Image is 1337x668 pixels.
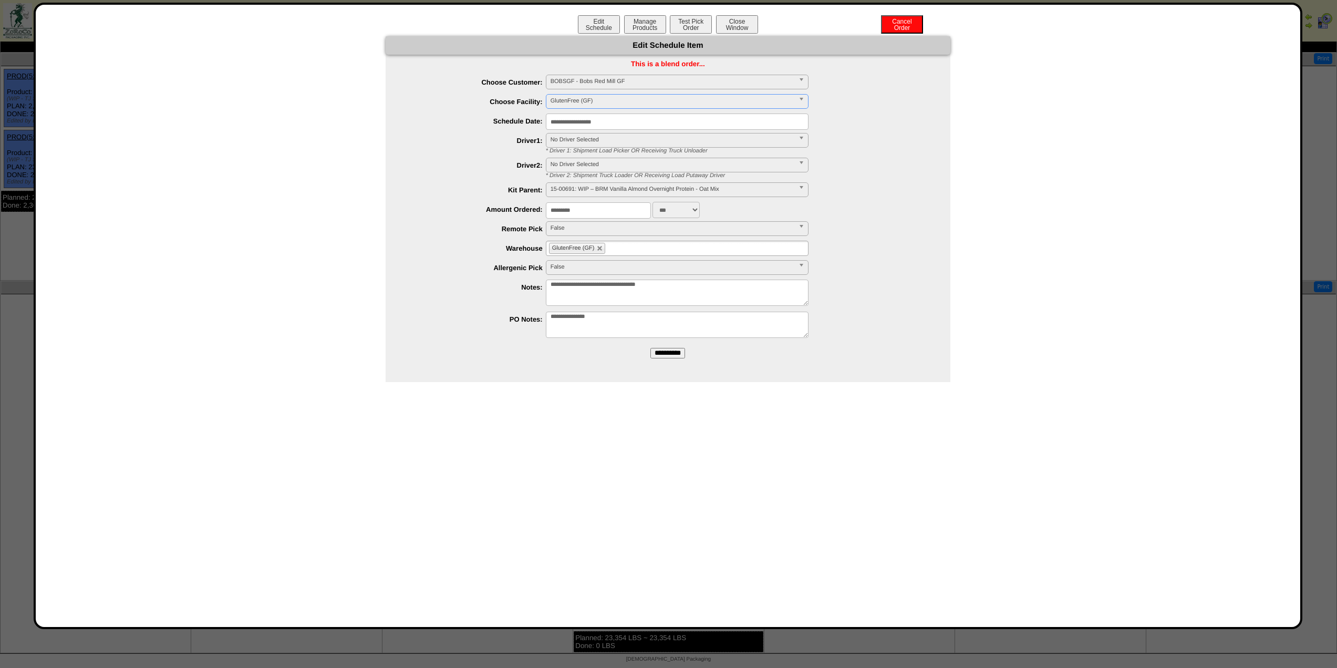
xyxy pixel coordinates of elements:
button: CancelOrder [881,15,923,34]
div: * Driver 2: Shipment Truck Loader OR Receiving Load Putaway Driver [538,172,950,179]
button: Test PickOrder [670,15,712,34]
button: ManageProducts [624,15,666,34]
label: Schedule Date: [407,117,546,125]
div: * Driver 1: Shipment Load Picker OR Receiving Truck Unloader [538,148,950,154]
label: Warehouse [407,244,546,252]
span: BOBSGF - Bobs Red Mill GF [551,75,794,88]
div: Edit Schedule Item [386,36,950,55]
label: Notes: [407,283,546,291]
span: No Driver Selected [551,158,794,171]
button: CloseWindow [716,15,758,34]
a: CloseWindow [715,24,759,32]
button: EditSchedule [578,15,620,34]
label: Remote Pick [407,225,546,233]
label: Allergenic Pick [407,264,546,272]
span: False [551,261,794,273]
label: PO Notes: [407,315,546,323]
span: No Driver Selected [551,133,794,146]
label: Driver2: [407,161,546,169]
label: Choose Facility: [407,98,546,106]
span: False [551,222,794,234]
span: GlutenFree (GF) [551,95,794,107]
label: Choose Customer: [407,78,546,86]
span: GlutenFree (GF) [552,245,595,251]
span: 15-00691: WIP – BRM Vanilla Almond Overnight Protein - Oat Mix [551,183,794,196]
div: This is a blend order... [386,60,950,68]
label: Kit Parent: [407,186,546,194]
label: Driver1: [407,137,546,145]
label: Amount Ordered: [407,205,546,213]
